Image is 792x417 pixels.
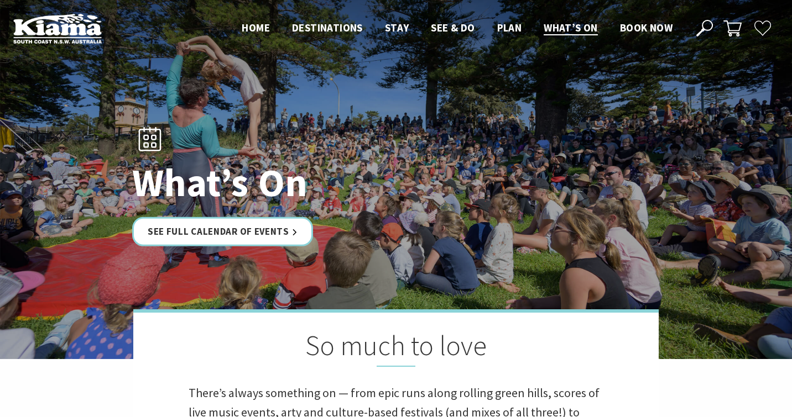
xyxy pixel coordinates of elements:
[242,21,270,34] span: Home
[385,21,409,34] span: Stay
[544,21,598,34] span: What’s On
[132,217,313,246] a: See Full Calendar of Events
[431,21,475,34] span: See & Do
[620,21,673,34] span: Book now
[292,21,363,34] span: Destinations
[13,13,102,44] img: Kiama Logo
[231,19,684,38] nav: Main Menu
[189,329,603,367] h2: So much to love
[132,161,445,204] h1: What’s On
[497,21,522,34] span: Plan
